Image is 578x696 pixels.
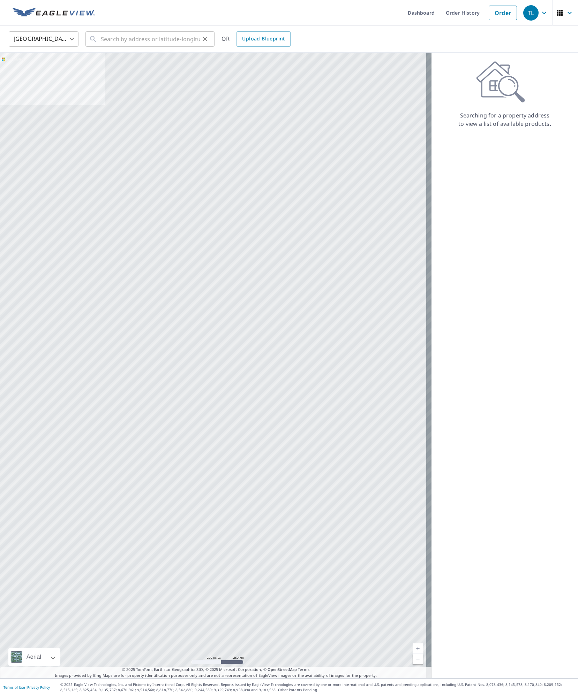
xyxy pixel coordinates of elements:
div: [GEOGRAPHIC_DATA] [9,29,78,49]
a: Current Level 5, Zoom In [413,643,423,654]
a: OpenStreetMap [268,667,297,672]
div: TL [523,5,539,21]
a: Privacy Policy [27,685,50,690]
p: Searching for a property address to view a list of available products. [458,111,551,128]
span: Upload Blueprint [242,35,285,43]
a: Current Level 5, Zoom Out [413,654,423,664]
p: | [3,685,50,689]
a: Order [489,6,517,20]
input: Search by address or latitude-longitude [101,29,200,49]
span: © 2025 TomTom, Earthstar Geographics SIO, © 2025 Microsoft Corporation, © [122,667,309,673]
p: © 2025 Eagle View Technologies, Inc. and Pictometry International Corp. All Rights Reserved. Repo... [60,682,575,693]
a: Terms [298,667,309,672]
div: Aerial [8,648,60,666]
a: Upload Blueprint [237,31,290,47]
div: OR [222,31,291,47]
div: Aerial [24,648,43,666]
img: EV Logo [13,8,95,18]
button: Clear [200,34,210,44]
a: Terms of Use [3,685,25,690]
